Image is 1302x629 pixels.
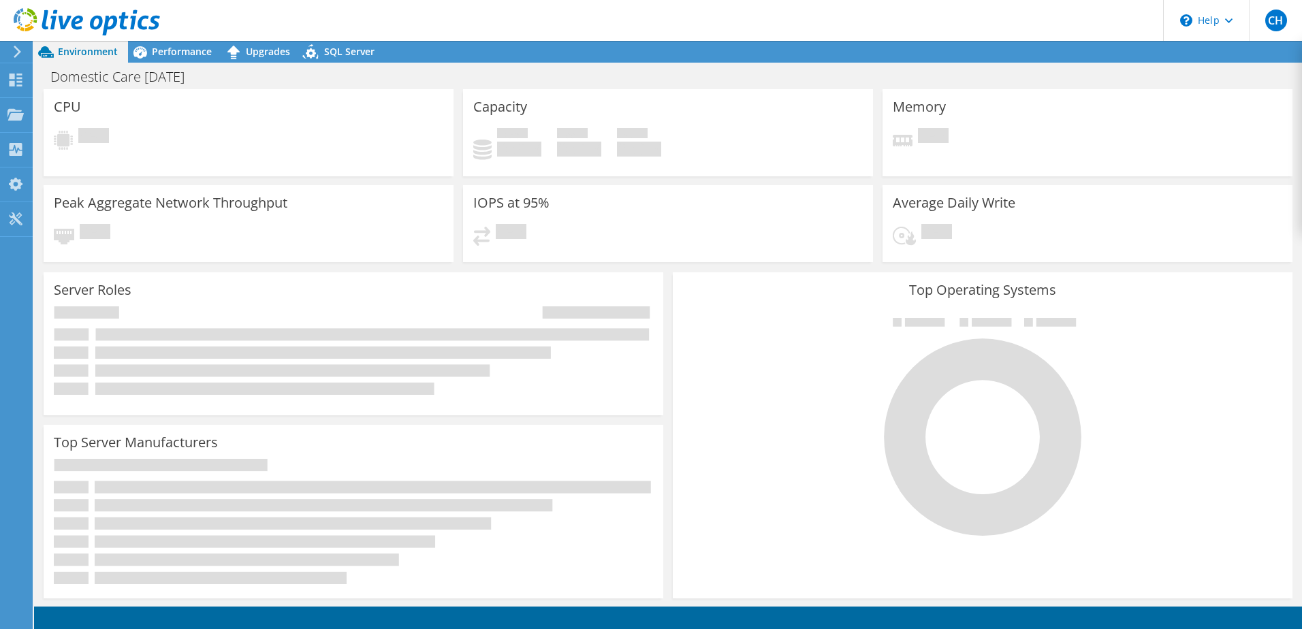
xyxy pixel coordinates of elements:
h4: 0 GiB [557,142,601,157]
h4: 0 GiB [617,142,661,157]
h3: Capacity [473,99,527,114]
span: CH [1265,10,1287,31]
span: Environment [58,45,118,58]
span: Pending [918,128,949,146]
h1: Domestic Care [DATE] [44,69,206,84]
h3: IOPS at 95% [473,195,550,210]
span: Upgrades [246,45,290,58]
svg: \n [1180,14,1192,27]
span: Pending [496,224,526,242]
span: Pending [78,128,109,146]
span: Total [617,128,648,142]
h3: CPU [54,99,81,114]
h4: 0 GiB [497,142,541,157]
span: Used [497,128,528,142]
h3: Memory [893,99,946,114]
span: Performance [152,45,212,58]
span: Pending [80,224,110,242]
span: Free [557,128,588,142]
span: Pending [921,224,952,242]
h3: Average Daily Write [893,195,1015,210]
h3: Server Roles [54,283,131,297]
h3: Top Operating Systems [683,283,1282,297]
span: SQL Server [324,45,375,58]
h3: Peak Aggregate Network Throughput [54,195,287,210]
h3: Top Server Manufacturers [54,435,218,450]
